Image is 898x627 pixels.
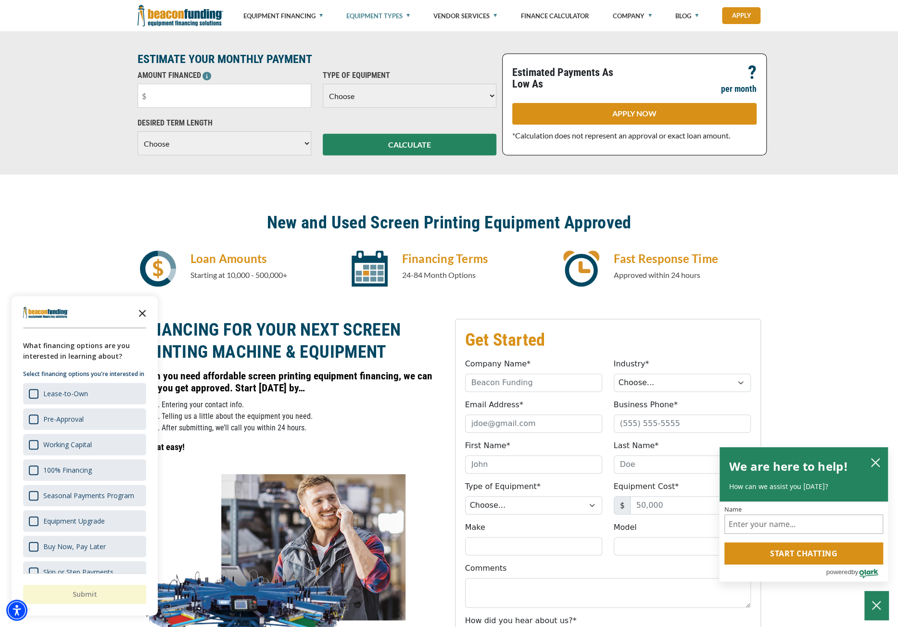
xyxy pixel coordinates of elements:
div: Buy Now, Pay Later [23,536,146,557]
input: Name [724,514,883,534]
span: Approved within 24 hours [614,270,700,279]
input: $ [138,84,311,108]
p: per month [721,83,757,95]
label: First Name* [465,440,510,451]
input: jdoe@gmail.com [465,414,602,433]
p: DESIRED TERM LENGTH [138,117,311,129]
div: Seasonal Payments Program [23,485,146,506]
span: *Calculation does not represent an approval or exact loan amount. [512,131,730,140]
li: After submitting, we’ll call you within 24 hours. [162,422,443,434]
p: AMOUNT FINANCED [138,70,311,81]
h2: New and Used Screen Printing Equipment Approved [138,212,761,234]
h2: Get Started [465,329,751,351]
h2: FINANCING FOR YOUR NEXT SCREEN PRINTING MACHINE & EQUIPMENT [138,319,443,363]
label: Industry* [614,358,649,370]
label: Name [724,506,883,513]
p: How can we assist you [DATE]? [729,482,878,491]
div: Skip or Step Payments [23,561,146,583]
p: ESTIMATE YOUR MONTHLY PAYMENT [138,53,496,65]
label: Model [614,522,637,533]
input: John [465,455,602,474]
h4: Fast Response Time [614,251,761,267]
span: It’s that easy! [138,442,185,452]
img: Company logo [23,307,68,318]
div: 100% Financing [43,465,92,475]
a: Apply [722,7,760,24]
span: When you need affordable screen printing equipment financing, we can help you get approved. Start... [138,370,432,394]
p: Starting at 10,000 - 500,000+ [190,269,338,281]
label: How did you hear about us?* [465,615,577,627]
div: What financing options are you interested in learning about? [23,340,146,362]
span: $ [614,496,631,514]
div: Equipment Upgrade [43,516,105,526]
div: 100% Financing [23,459,146,481]
p: TYPE OF EQUIPMENT [323,70,496,81]
div: Working Capital [23,434,146,455]
p: Select financing options you're interested in [23,369,146,379]
p: ? [748,67,757,78]
button: CALCULATE [323,134,496,155]
a: APPLY NOW [512,103,757,125]
input: Doe [614,455,751,474]
button: close chatbox [868,455,883,469]
label: Comments [465,563,507,574]
h4: Financing Terms [402,251,549,267]
span: powered [826,566,851,578]
button: Submit [23,585,146,604]
span: 24-84 Month Options [402,270,476,279]
div: Pre-Approval [23,408,146,430]
div: Buy Now, Pay Later [43,542,106,551]
label: Email Address* [465,399,523,411]
div: Lease-to-Own [43,389,88,398]
div: Lease-to-Own [23,383,146,404]
label: Business Phone* [614,399,678,411]
button: Close the survey [133,303,152,322]
div: Pre-Approval [43,414,84,424]
label: Company Name* [465,358,531,370]
div: Working Capital [43,440,92,449]
li: Telling us a little about the equipment you need. [162,411,443,422]
div: olark chatbox [719,447,888,582]
div: Skip or Step Payments [43,567,114,577]
div: Accessibility Menu [6,600,27,621]
div: Seasonal Payments Program [43,491,134,500]
h4: Loan Amounts [190,251,338,267]
li: Entering your contact info. [162,399,443,411]
button: Start chatting [724,542,883,564]
input: (555) 555-5555 [614,414,751,433]
label: Make [465,522,485,533]
label: Type of Equipment* [465,481,541,492]
label: Equipment Cost* [614,481,679,492]
input: Beacon Funding [465,374,602,392]
h2: We are here to help! [729,457,848,476]
img: icon [140,251,176,287]
p: Estimated Payments As Low As [512,67,629,90]
label: Last Name* [614,440,659,451]
a: Powered by Olark [826,565,888,581]
button: Close Chatbox [864,591,888,620]
input: 50,000 [630,496,751,514]
span: by [851,566,858,578]
div: Equipment Upgrade [23,510,146,532]
div: Survey [12,296,158,615]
